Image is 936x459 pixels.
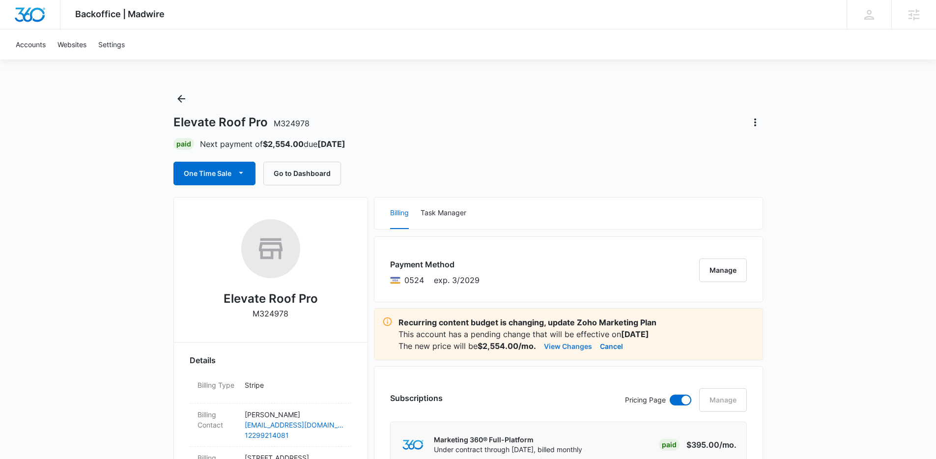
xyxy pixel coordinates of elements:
p: Stripe [245,380,344,390]
div: Billing TypeStripe [190,374,352,403]
p: Next payment of due [200,138,345,150]
button: Billing [390,198,409,229]
div: Paid [659,439,680,451]
h1: Elevate Roof Pro [173,115,310,130]
a: 12299214081 [245,430,344,440]
strong: [DATE] [621,329,649,339]
p: Under contract through [DATE], billed monthly [434,445,582,455]
p: The new price will be [398,340,536,352]
dt: Billing Contact [198,409,237,430]
div: Billing Contact[PERSON_NAME][EMAIL_ADDRESS][DOMAIN_NAME]12299214081 [190,403,352,447]
p: Marketing 360® Full-Platform [434,435,582,445]
button: Actions [747,115,763,130]
h3: Payment Method [390,258,480,270]
strong: [DATE] [317,139,345,149]
p: Recurring content budget is changing, update Zoho Marketing Plan [398,316,755,328]
a: Settings [92,29,131,59]
span: exp. 3/2029 [434,274,480,286]
span: Visa ending with [404,274,424,286]
a: [EMAIL_ADDRESS][DOMAIN_NAME] [245,420,344,430]
span: /mo. [719,440,737,450]
span: M324978 [274,118,310,128]
p: M324978 [253,308,288,319]
span: Backoffice | Madwire [75,9,165,19]
strong: $2,554.00 [263,139,304,149]
span: Details [190,354,216,366]
p: This account has a pending change that will be effective on [398,328,755,340]
h2: Elevate Roof Pro [224,290,318,308]
button: One Time Sale [173,162,255,185]
button: Cancel [600,340,623,352]
button: View Changes [544,340,592,352]
dt: Billing Type [198,380,237,390]
button: Go to Dashboard [263,162,341,185]
a: Accounts [10,29,52,59]
div: Paid [173,138,194,150]
p: Pricing Page [625,395,666,405]
img: marketing360Logo [402,440,424,450]
p: [PERSON_NAME] [245,409,344,420]
a: Websites [52,29,92,59]
h3: Subscriptions [390,392,443,404]
button: Task Manager [421,198,466,229]
p: $395.00 [686,439,737,451]
button: Back [173,91,189,107]
button: Manage [699,258,747,282]
strong: $2,554.00/mo. [478,341,536,351]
